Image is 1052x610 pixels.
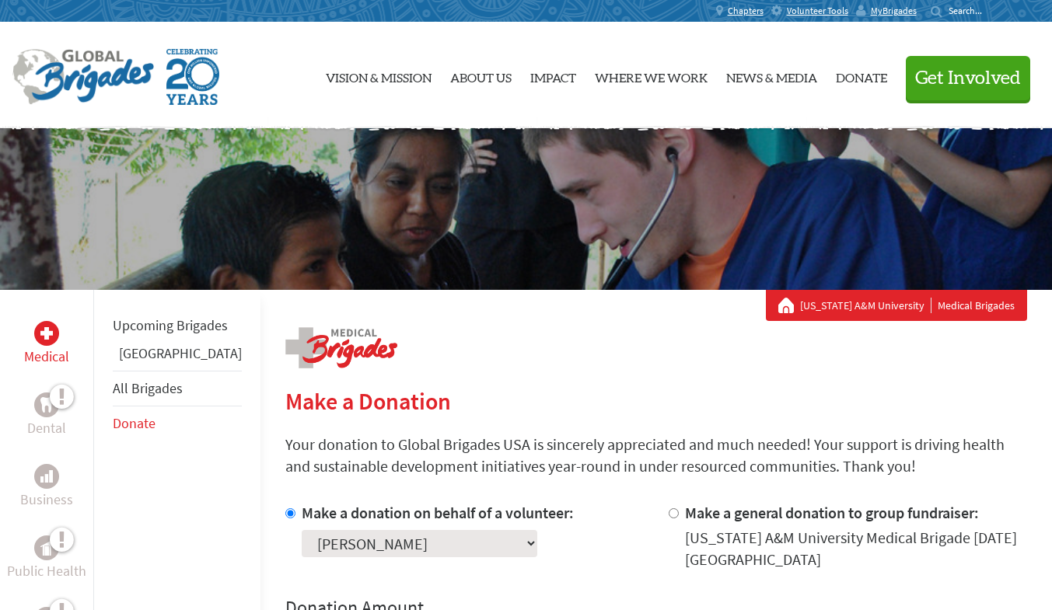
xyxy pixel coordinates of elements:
p: Public Health [7,560,86,582]
p: Business [20,489,73,511]
a: Where We Work [595,35,708,116]
a: Upcoming Brigades [113,316,228,334]
div: Medical Brigades [778,298,1015,313]
div: Business [34,464,59,489]
li: Donate [113,406,242,441]
a: DentalDental [27,392,66,439]
a: BusinessBusiness [20,464,73,511]
a: [GEOGRAPHIC_DATA] [119,344,242,362]
p: Medical [24,346,69,368]
img: Dental [40,397,53,412]
a: News & Media [726,35,817,116]
img: Global Brigades Celebrating 20 Years [166,49,219,105]
img: logo-medical.png [285,327,397,368]
span: Volunteer Tools [787,5,848,17]
a: Public HealthPublic Health [7,535,86,582]
span: MyBrigades [871,5,917,17]
a: Donate [113,414,156,432]
p: Dental [27,417,66,439]
div: Medical [34,321,59,346]
span: Chapters [728,5,764,17]
button: Get Involved [906,56,1030,100]
h2: Make a Donation [285,387,1027,415]
img: Medical [40,327,53,340]
a: All Brigades [113,379,183,397]
img: Business [40,470,53,483]
li: Upcoming Brigades [113,308,242,343]
a: About Us [450,35,512,116]
input: Search... [949,5,993,16]
a: Donate [836,35,887,116]
li: Greece [113,343,242,371]
div: [US_STATE] A&M University Medical Brigade [DATE] [GEOGRAPHIC_DATA] [685,527,1027,570]
img: Public Health [40,540,53,556]
label: Make a donation on behalf of a volunteer: [302,503,574,522]
img: Global Brigades Logo [12,49,154,105]
p: Your donation to Global Brigades USA is sincerely appreciated and much needed! Your support is dr... [285,434,1027,477]
a: Impact [530,35,576,116]
li: All Brigades [113,371,242,406]
a: MedicalMedical [24,321,69,368]
div: Dental [34,392,59,417]
div: Public Health [34,535,59,560]
a: [US_STATE] A&M University [800,298,931,313]
label: Make a general donation to group fundraiser: [685,503,979,522]
a: Vision & Mission [326,35,432,116]
span: Get Involved [915,69,1021,88]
